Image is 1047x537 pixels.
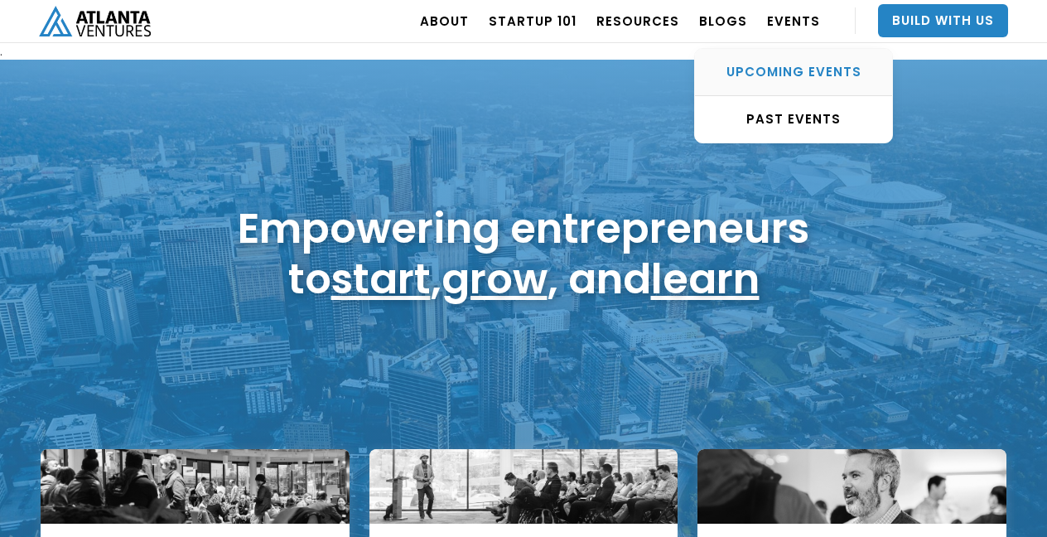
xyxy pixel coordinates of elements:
[331,249,431,308] a: start
[238,203,809,304] h1: Empowering entrepreneurs to , , and
[695,111,892,128] div: PAST EVENTS
[441,249,548,308] a: grow
[695,96,892,143] a: PAST EVENTS
[878,4,1008,37] a: Build With Us
[651,249,760,308] a: learn
[695,49,892,96] a: UPCOMING EVENTS
[695,64,892,80] div: UPCOMING EVENTS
